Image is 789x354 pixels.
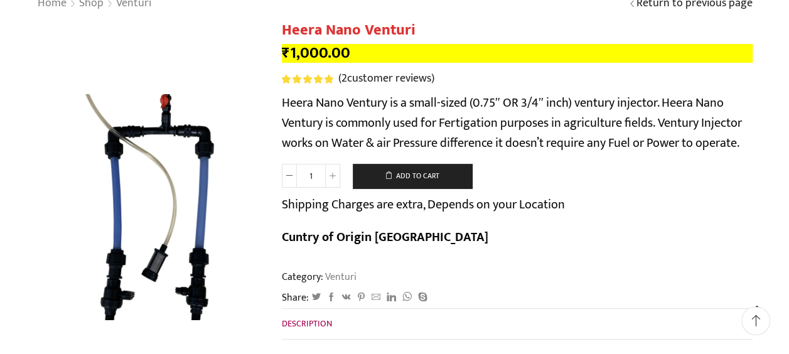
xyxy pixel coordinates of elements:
input: Product quantity [297,164,325,188]
span: Description [282,316,332,331]
h1: Heera Nano Venturi [282,21,753,40]
p: Shipping Charges are extra, Depends on your Location [282,195,565,215]
span: 2 [341,69,347,88]
span: Rated out of 5 based on customer ratings [282,75,333,83]
span: Share: [282,291,309,305]
span: Category: [282,270,357,284]
bdi: 1,000.00 [282,40,350,66]
span: 2 [282,75,335,83]
a: Description [282,309,753,339]
b: Cuntry of Origin [GEOGRAPHIC_DATA] [282,227,488,248]
a: (2customer reviews) [338,71,434,87]
span: ₹ [282,40,290,66]
a: Venturi [323,269,357,285]
p: Heera Nano Ventury is a small-sized (0.75″ OR 3/4″ inch) ventury injector. Heera Nano Ventury is ... [282,93,753,153]
div: Rated 5.00 out of 5 [282,75,333,83]
button: Add to cart [353,164,472,189]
